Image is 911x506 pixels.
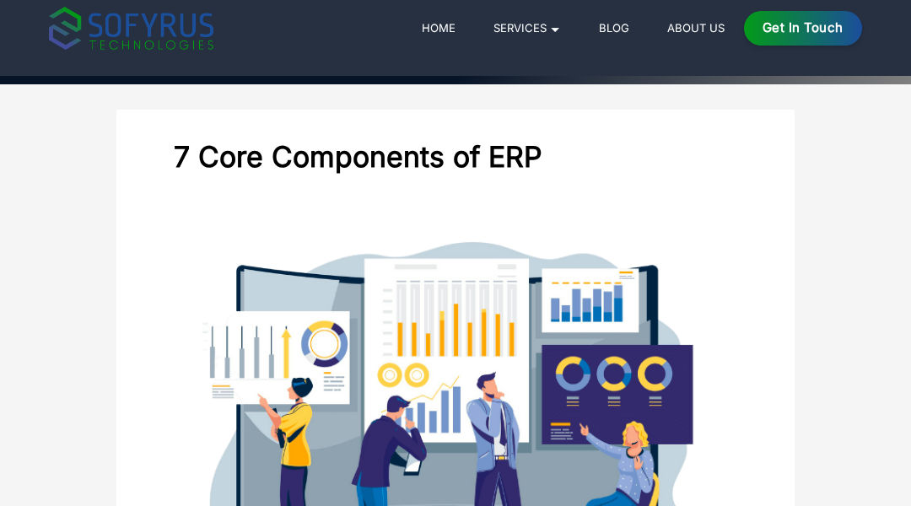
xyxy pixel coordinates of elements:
[167,122,743,191] h2: 7 Core Components of ERP
[49,7,213,50] img: sofyrus
[593,18,636,38] a: Blog
[488,18,568,38] a: Services 🞃
[744,11,863,46] a: Get in Touch
[661,18,731,38] a: About Us
[416,18,462,38] a: Home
